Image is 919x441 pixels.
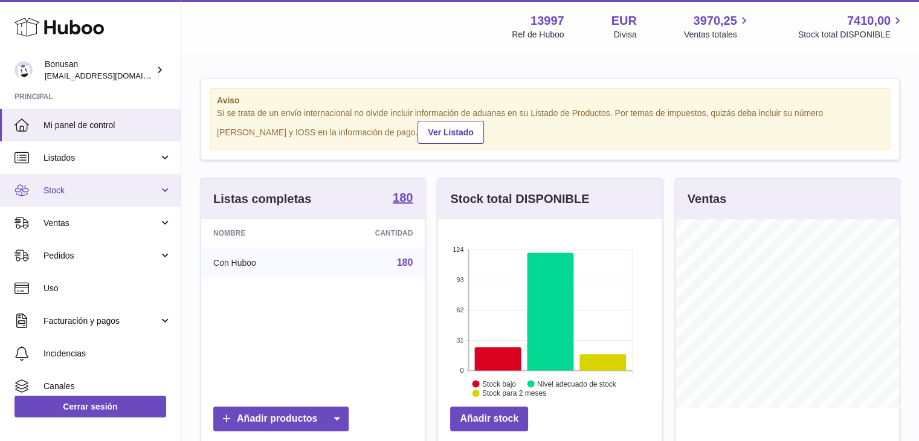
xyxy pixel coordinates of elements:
span: Ventas totales [684,29,751,40]
text: 93 [457,276,464,283]
span: 7410,00 [847,13,891,29]
strong: 180 [393,192,413,204]
span: 3970,25 [693,13,737,29]
span: Ventas [44,217,159,229]
a: Añadir stock [450,407,528,431]
text: Stock bajo [482,379,516,388]
span: Listados [44,152,159,164]
text: 31 [457,336,464,344]
a: Ver Listado [418,121,483,144]
strong: EUR [611,13,637,29]
text: 0 [460,367,464,374]
img: info@bonusan.es [15,61,33,79]
a: 180 [393,192,413,206]
div: Bonusan [45,59,153,82]
div: Divisa [614,29,637,40]
strong: Aviso [217,95,883,106]
h3: Ventas [688,191,726,207]
span: Mi panel de control [44,120,172,131]
text: Stock para 2 meses [482,389,546,398]
span: Stock total DISPONIBLE [798,29,904,40]
span: [EMAIL_ADDRESS][DOMAIN_NAME] [45,71,178,80]
div: Ref de Huboo [512,29,564,40]
a: 3970,25 Ventas totales [684,13,751,40]
span: Stock [44,185,159,196]
a: 180 [397,257,413,268]
a: Añadir productos [213,407,349,431]
th: Nombre [201,219,317,247]
span: Pedidos [44,250,159,262]
a: 7410,00 Stock total DISPONIBLE [798,13,904,40]
span: Incidencias [44,348,172,359]
th: Cantidad [317,219,425,247]
span: Facturación y pagos [44,315,159,327]
text: 62 [457,306,464,314]
h3: Listas completas [213,191,311,207]
div: Si se trata de un envío internacional no olvide incluir información de aduanas en su Listado de P... [217,108,883,144]
td: Con Huboo [201,247,317,278]
h3: Stock total DISPONIBLE [450,191,589,207]
a: Cerrar sesión [15,396,166,417]
span: Uso [44,283,172,294]
strong: 13997 [530,13,564,29]
text: 124 [453,246,463,253]
text: Nivel adecuado de stock [537,379,617,388]
span: Canales [44,381,172,392]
